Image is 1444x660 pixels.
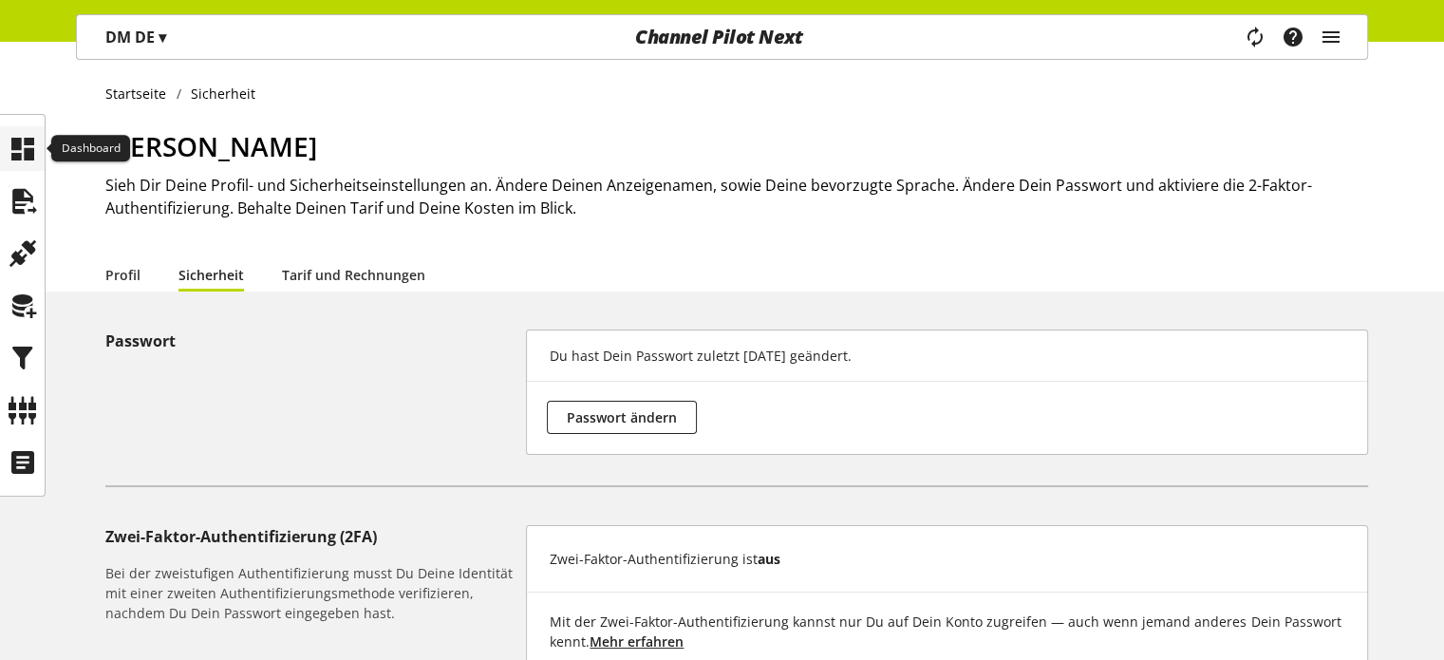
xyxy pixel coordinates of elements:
p: DM DE [105,26,166,48]
span: Mit der Zwei-Faktor-Authentifizierung kannst nur Du auf Dein Konto zugreifen — auch wenn jemand a... [550,613,1341,651]
p: Du hast Dein Passwort zuletzt [DATE] geändert. [550,346,852,366]
a: Tarif und Rechnungen [282,265,425,285]
a: Startseite [105,84,177,104]
button: Passwort ändern [547,401,697,434]
nav: main navigation [76,14,1368,60]
p: Zwei-Faktor-Authentifizierung ist [550,549,780,569]
span: ▾ [159,27,166,47]
b: aus [758,550,780,568]
span: [PERSON_NAME] [105,128,317,164]
h5: Passwort [105,330,518,352]
a: Mehr erfahren [590,632,684,651]
div: Dashboard [51,135,130,161]
h2: Sieh Dir Deine Profil- und Sicherheitseinstellungen an. Ändere Deinen Anzeigenamen, sowie Deine b... [105,174,1368,219]
h5: Zwei-Faktor-Authentifizierung (2FA) [105,525,518,548]
h6: Bei der zweistufigen Authentifizierung musst Du Deine Identität mit einer zweiten Authentifizieru... [105,563,518,623]
a: Sicherheit [178,265,244,285]
a: Profil [105,265,141,285]
span: Passwort ändern [567,407,677,427]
